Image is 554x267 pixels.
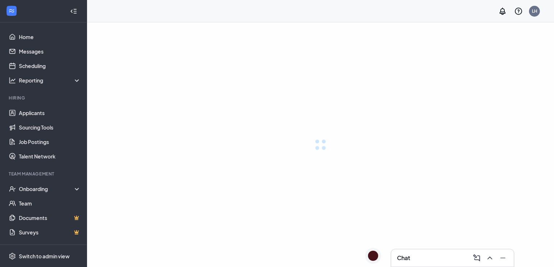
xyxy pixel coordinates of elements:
[19,44,81,59] a: Messages
[483,252,495,264] button: ChevronUp
[9,77,16,84] svg: Analysis
[19,30,81,44] a: Home
[514,7,523,16] svg: QuestionInfo
[19,106,81,120] a: Applicants
[485,254,494,262] svg: ChevronUp
[19,59,81,73] a: Scheduling
[496,252,508,264] button: Minimize
[19,149,81,164] a: Talent Network
[9,253,16,260] svg: Settings
[397,254,410,262] h3: Chat
[532,8,537,14] div: LH
[19,135,81,149] a: Job Postings
[19,196,81,211] a: Team
[19,185,81,192] div: Onboarding
[19,211,81,225] a: DocumentsCrown
[19,77,81,84] div: Reporting
[70,8,77,15] svg: Collapse
[19,120,81,135] a: Sourcing Tools
[9,95,79,101] div: Hiring
[19,225,81,240] a: SurveysCrown
[499,254,507,262] svg: Minimize
[498,7,507,16] svg: Notifications
[19,253,70,260] div: Switch to admin view
[472,254,481,262] svg: ComposeMessage
[9,185,16,192] svg: UserCheck
[9,171,79,177] div: Team Management
[8,7,15,14] svg: WorkstreamLogo
[470,252,482,264] button: ComposeMessage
